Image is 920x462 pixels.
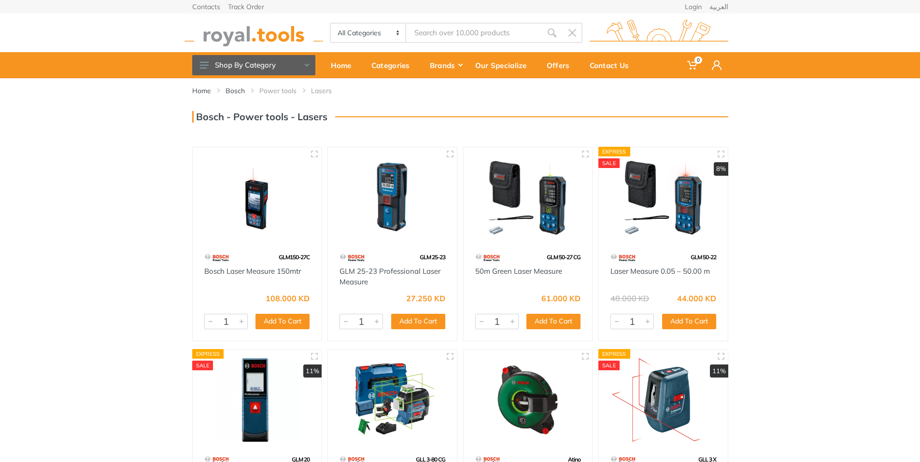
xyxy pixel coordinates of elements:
div: Home [324,55,365,75]
button: Add To Cart [662,314,716,329]
img: Royal Tools - Laser 3 Line [608,358,719,442]
h3: Bosch - Power tools - Lasers [192,111,327,123]
span: 0 [694,56,702,64]
div: Contact Us [583,55,642,75]
div: 8% [714,162,728,176]
img: royal.tools Logo [184,20,323,46]
a: Offers [540,52,583,78]
li: Lasers [311,86,346,96]
div: 61.000 KD [541,294,580,302]
span: GLM150-27C [279,253,310,261]
button: Shop By Category [192,55,315,75]
div: 11% [303,364,322,378]
div: 108.000 KD [266,294,310,302]
div: Brands [423,55,468,75]
a: العربية [709,3,728,10]
div: SALE [598,361,620,370]
div: Categories [365,55,423,75]
button: Add To Cart [391,314,445,329]
a: 50m Green Laser Measure [475,266,562,276]
input: Site search [406,23,541,43]
img: Royal Tools - 50m Green Laser Measure [472,156,584,239]
a: GLM 25-23 Professional Laser Measure [340,266,440,287]
div: Express [598,349,630,359]
img: Royal Tools - Bosch Laser Measure 150mtr [201,156,313,239]
img: Royal Tools - Laser Measure 0.05 – 50.00 m [608,156,719,239]
span: GLM 50-27 CG [547,253,580,261]
div: 48.000 KD [610,294,649,302]
a: Home [324,52,365,78]
a: 0 [680,52,705,78]
a: Track Order [228,3,264,10]
img: 55.webp [340,249,365,266]
button: Add To Cart [255,314,310,329]
div: Express [192,349,224,359]
div: 44.000 KD [677,294,716,302]
a: Home [192,86,211,96]
img: 55.webp [610,249,636,266]
span: GLM 25-23 [420,253,445,261]
a: Contact Us [583,52,642,78]
a: Bosch [226,86,245,96]
img: Royal Tools - GLM 25-23 Professional Laser Measure [337,156,448,239]
div: Offers [540,55,583,75]
a: Bosch Laser Measure 150mtr [204,266,301,276]
nav: breadcrumb [192,86,728,96]
a: Categories [365,52,423,78]
button: Add To Cart [526,314,580,329]
div: 27.250 KD [406,294,445,302]
span: GLM 50-22 [691,253,716,261]
img: royal.tools Logo [590,20,728,46]
a: Contacts [192,3,220,10]
div: SALE [192,361,213,370]
img: Royal Tools - 20m Laser Measure [201,358,313,442]
div: SALE [598,158,620,168]
img: 55.webp [204,249,230,266]
img: Royal Tools - Atino line laser [472,358,584,442]
img: Royal Tools - Laser 3 Line [337,358,448,442]
img: 55.webp [475,249,501,266]
div: Express [598,147,630,156]
a: Login [685,3,702,10]
a: Our Specialize [468,52,540,78]
div: Our Specialize [468,55,540,75]
div: 11% [710,364,728,378]
select: Category [331,24,407,42]
a: Laser Measure 0.05 – 50.00 m [610,266,710,276]
a: Power tools [259,86,297,96]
